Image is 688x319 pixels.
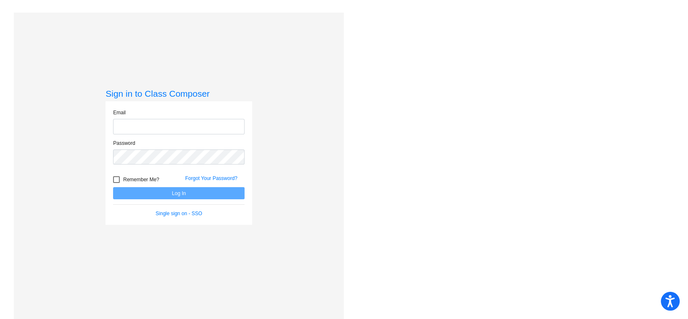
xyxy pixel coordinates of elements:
button: Log In [113,187,245,199]
a: Forgot Your Password? [185,175,237,181]
h3: Sign in to Class Composer [106,88,252,99]
label: Password [113,139,135,147]
label: Email [113,109,126,116]
a: Single sign on - SSO [155,211,202,216]
span: Remember Me? [123,175,159,185]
